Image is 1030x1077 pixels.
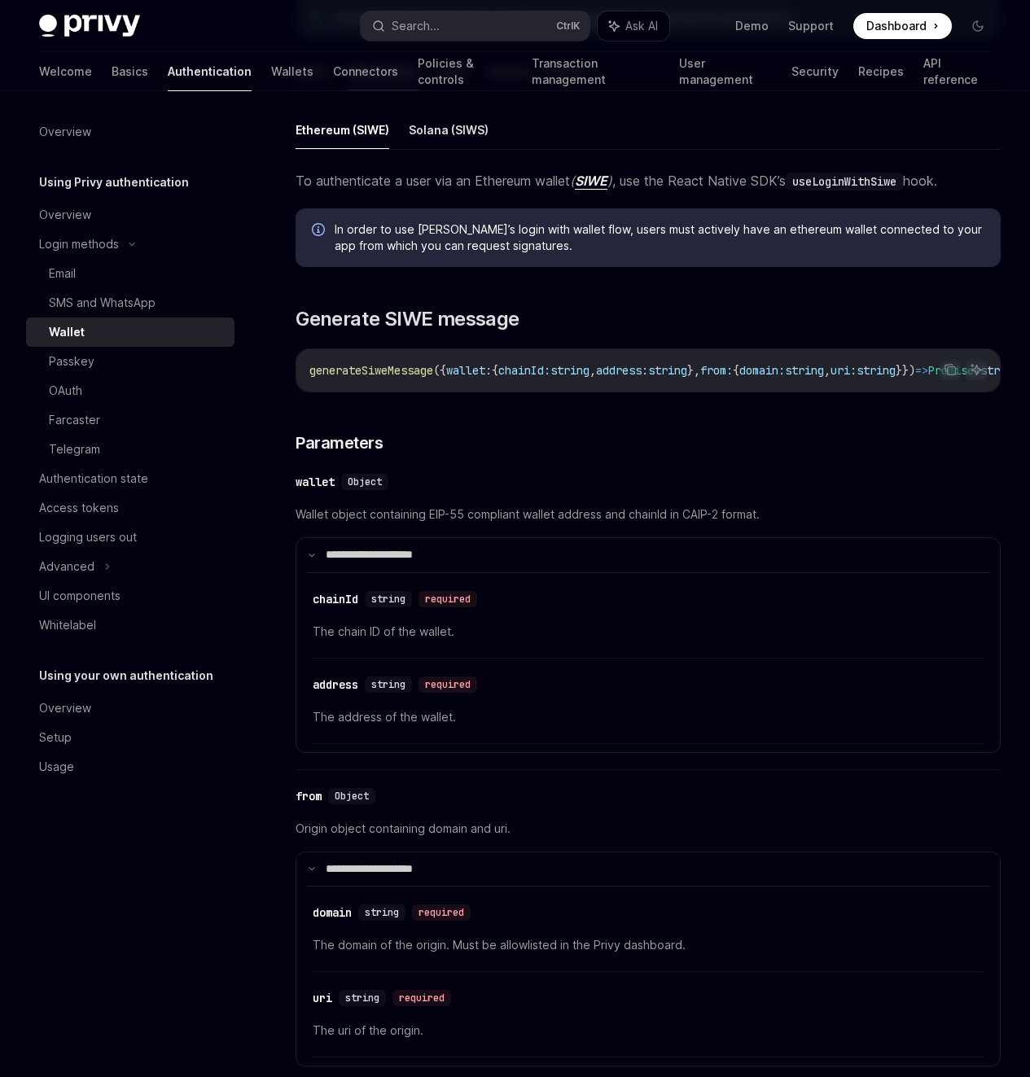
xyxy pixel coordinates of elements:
[928,363,974,378] span: Promise
[831,363,857,378] span: uri:
[49,440,100,459] div: Telegram
[412,904,471,921] div: required
[296,505,1001,524] span: Wallet object containing EIP-55 compliant wallet address and chainId in CAIP-2 format.
[26,752,234,781] a: Usage
[26,376,234,405] a: OAuth
[26,723,234,752] a: Setup
[492,363,498,378] span: {
[575,173,607,190] a: SIWE
[26,611,234,640] a: Whitelabel
[39,15,140,37] img: dark logo
[39,728,72,747] div: Setup
[26,581,234,611] a: UI components
[313,622,984,641] span: The chain ID of the wallet.
[335,221,984,254] span: In order to use [PERSON_NAME]’s login with wallet flow, users must actively have an ethereum wall...
[966,359,987,380] button: Ask AI
[313,591,358,607] div: chainId
[313,904,352,921] div: domain
[313,707,984,727] span: The address of the wallet.
[39,173,189,192] h5: Using Privy authentication
[39,498,119,518] div: Access tokens
[39,469,148,488] div: Authentication state
[446,363,492,378] span: wallet:
[866,18,927,34] span: Dashboard
[39,615,96,635] div: Whitelabel
[313,676,358,693] div: address
[590,363,596,378] span: ,
[39,757,74,777] div: Usage
[915,363,928,378] span: =>
[168,52,252,91] a: Authentication
[700,363,733,378] span: from:
[788,18,834,34] a: Support
[296,474,335,490] div: wallet
[371,678,405,691] span: string
[296,788,322,804] div: from
[679,52,771,91] a: User management
[49,381,82,401] div: OAuth
[570,173,612,190] em: ( )
[296,306,519,332] span: Generate SIWE message
[418,52,512,91] a: Policies & controls
[26,317,234,347] a: Wallet
[112,52,148,91] a: Basics
[39,698,91,718] div: Overview
[791,52,839,91] a: Security
[313,935,984,955] span: The domain of the origin. Must be allowlisted in the Privy dashboard.
[39,205,91,225] div: Overview
[735,18,769,34] a: Demo
[296,169,1001,192] span: To authenticate a user via an Ethereum wallet , use the React Native SDK’s hook.
[39,557,94,576] div: Advanced
[550,363,590,378] span: string
[296,431,383,454] span: Parameters
[26,435,234,464] a: Telegram
[409,111,489,149] button: Solana (SIWS)
[857,363,896,378] span: string
[49,264,76,283] div: Email
[26,288,234,317] a: SMS and WhatsApp
[313,990,332,1006] div: uri
[433,363,446,378] span: ({
[26,347,234,376] a: Passkey
[361,11,590,41] button: Search...CtrlK
[39,122,91,142] div: Overview
[26,117,234,147] a: Overview
[39,234,119,254] div: Login methods
[687,363,700,378] span: },
[598,11,669,41] button: Ask AI
[26,200,234,230] a: Overview
[896,363,915,378] span: }})
[498,363,550,378] span: chainId:
[49,322,85,342] div: Wallet
[271,52,313,91] a: Wallets
[26,493,234,523] a: Access tokens
[345,992,379,1005] span: string
[39,586,121,606] div: UI components
[26,523,234,552] a: Logging users out
[532,52,660,91] a: Transaction management
[853,13,952,39] a: Dashboard
[348,475,382,488] span: Object
[392,16,440,36] div: Search...
[296,111,389,149] button: Ethereum (SIWE)
[824,363,831,378] span: ,
[335,790,369,803] span: Object
[940,359,961,380] button: Copy the contents from the code block
[26,464,234,493] a: Authentication state
[49,293,156,313] div: SMS and WhatsApp
[312,223,328,239] svg: Info
[733,363,739,378] span: {
[309,363,433,378] span: generateSiweMessage
[392,990,451,1006] div: required
[785,363,824,378] span: string
[556,20,580,33] span: Ctrl K
[49,352,94,371] div: Passkey
[39,52,92,91] a: Welcome
[648,363,687,378] span: string
[858,52,904,91] a: Recipes
[786,173,903,190] code: useLoginWithSiwe
[419,676,477,693] div: required
[26,405,234,435] a: Farcaster
[371,593,405,606] span: string
[965,13,991,39] button: Toggle dark mode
